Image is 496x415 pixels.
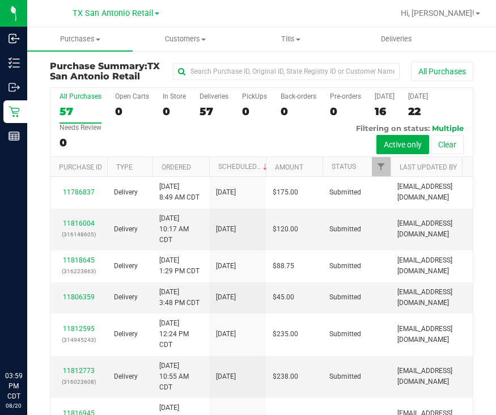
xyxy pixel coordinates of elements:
[60,92,101,100] div: All Purchases
[218,163,270,171] a: Scheduled
[216,329,236,340] span: [DATE]
[411,62,473,81] button: All Purchases
[57,229,100,240] p: (316148605)
[114,329,138,340] span: Delivery
[50,61,173,81] h3: Purchase Summary:
[114,261,138,272] span: Delivery
[216,292,236,303] span: [DATE]
[9,130,20,142] inline-svg: Reports
[63,188,95,196] a: 11786837
[216,371,236,382] span: [DATE]
[115,105,149,118] div: 0
[281,105,316,118] div: 0
[330,92,361,100] div: Pre-orders
[281,92,316,100] div: Back-orders
[116,163,133,171] a: Type
[60,105,101,118] div: 57
[273,261,294,272] span: $88.75
[329,329,361,340] span: Submitted
[329,371,361,382] span: Submitted
[159,361,202,393] span: [DATE] 10:55 AM CDT
[5,371,22,401] p: 03:59 PM CDT
[63,325,95,333] a: 11812595
[200,105,228,118] div: 57
[372,157,391,176] a: Filter
[356,124,430,133] span: Filtering on status:
[329,261,361,272] span: Submitted
[238,27,344,51] a: Tills
[162,163,191,171] a: Ordered
[332,163,356,171] a: Status
[432,124,464,133] span: Multiple
[273,292,294,303] span: $45.00
[9,106,20,117] inline-svg: Retail
[63,256,95,264] a: 11818645
[216,187,236,198] span: [DATE]
[50,61,160,82] span: TX San Antonio Retail
[159,255,200,277] span: [DATE] 1:29 PM CDT
[60,124,101,132] div: Needs Review
[200,92,228,100] div: Deliveries
[114,371,138,382] span: Delivery
[27,34,133,44] span: Purchases
[344,27,449,51] a: Deliveries
[5,401,22,410] p: 08/20
[133,34,238,44] span: Customers
[330,105,361,118] div: 0
[9,57,20,69] inline-svg: Inventory
[27,27,133,51] a: Purchases
[273,329,298,340] span: $235.00
[73,9,154,18] span: TX San Antonio Retail
[242,92,267,100] div: PickUps
[9,82,20,93] inline-svg: Outbound
[273,187,298,198] span: $175.00
[273,371,298,382] span: $238.00
[216,224,236,235] span: [DATE]
[366,34,427,44] span: Deliveries
[408,105,428,118] div: 22
[63,219,95,227] a: 11816004
[114,224,138,235] span: Delivery
[431,135,464,154] button: Clear
[159,287,200,308] span: [DATE] 3:48 PM CDT
[57,266,100,277] p: (316223863)
[114,187,138,198] span: Delivery
[60,136,101,149] div: 0
[114,292,138,303] span: Delivery
[9,33,20,44] inline-svg: Inbound
[57,334,100,345] p: (314945243)
[159,181,200,203] span: [DATE] 8:49 AM CDT
[408,92,428,100] div: [DATE]
[115,92,149,100] div: Open Carts
[400,163,457,171] a: Last Updated By
[133,27,238,51] a: Customers
[239,34,343,44] span: Tills
[159,213,202,246] span: [DATE] 10:17 AM CDT
[11,324,45,358] iframe: Resource center
[59,163,102,171] a: Purchase ID
[63,367,95,375] a: 11812773
[173,63,400,80] input: Search Purchase ID, Original ID, State Registry ID or Customer Name...
[401,9,474,18] span: Hi, [PERSON_NAME]!
[329,224,361,235] span: Submitted
[375,92,395,100] div: [DATE]
[275,163,303,171] a: Amount
[163,92,186,100] div: In Store
[242,105,267,118] div: 0
[216,261,236,272] span: [DATE]
[329,187,361,198] span: Submitted
[273,224,298,235] span: $120.00
[63,293,95,301] a: 11806359
[376,135,429,154] button: Active only
[163,105,186,118] div: 0
[329,292,361,303] span: Submitted
[57,376,100,387] p: (316023608)
[375,105,395,118] div: 16
[159,318,202,351] span: [DATE] 12:24 PM CDT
